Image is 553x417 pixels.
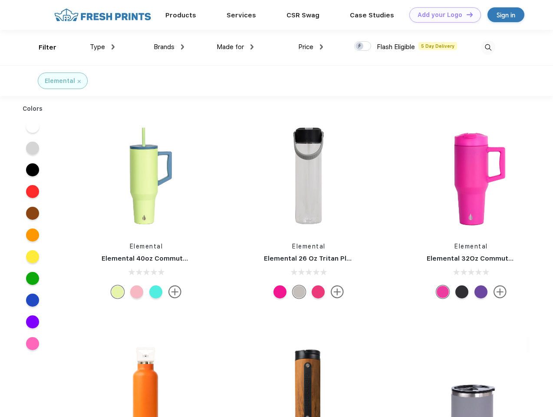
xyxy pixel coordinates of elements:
div: Hot Pink [436,285,449,298]
a: Elemental 32Oz Commuter Tumbler [427,255,545,262]
img: fo%20logo%202.webp [52,7,154,23]
a: Elemental 26 Oz Tritan Plastic Water Bottle [264,255,408,262]
div: Rose [130,285,143,298]
div: Vintage flower [149,285,162,298]
span: 5 Day Delivery [418,42,457,50]
div: Black [455,285,468,298]
div: Sign in [497,10,515,20]
div: Berries Blast [312,285,325,298]
img: desktop_search.svg [481,40,495,55]
div: Add your Logo [418,11,462,19]
a: Elemental [454,243,488,250]
img: DT [467,12,473,17]
img: dropdown.png [112,44,115,50]
img: func=resize&h=266 [89,118,204,233]
a: Sign in [487,7,524,22]
div: Purple [474,285,487,298]
img: dropdown.png [250,44,253,50]
span: Made for [217,43,244,51]
span: Flash Eligible [377,43,415,51]
a: Services [227,11,256,19]
div: Midnight Clear [293,285,306,298]
div: Colors [16,104,49,113]
img: dropdown.png [181,44,184,50]
img: dropdown.png [320,44,323,50]
span: Brands [154,43,174,51]
div: Elemental [45,76,75,86]
img: more.svg [494,285,507,298]
a: Elemental [130,243,163,250]
img: more.svg [168,285,181,298]
a: Elemental [292,243,326,250]
img: func=resize&h=266 [251,118,366,233]
div: Filter [39,43,56,53]
img: func=resize&h=266 [414,118,529,233]
div: Sage mist [111,285,124,298]
div: Hot pink [273,285,286,298]
a: Elemental 40oz Commuter Tumbler [102,255,219,262]
span: Price [298,43,313,51]
a: CSR Swag [286,11,319,19]
a: Products [165,11,196,19]
img: more.svg [331,285,344,298]
span: Type [90,43,105,51]
img: filter_cancel.svg [78,80,81,83]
